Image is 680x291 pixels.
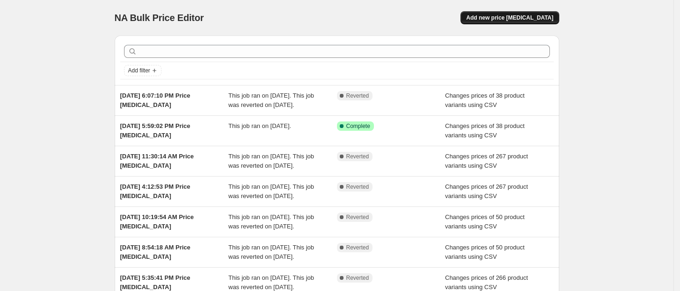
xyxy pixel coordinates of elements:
span: This job ran on [DATE]. This job was reverted on [DATE]. [228,153,314,169]
span: Changes prices of 267 product variants using CSV [445,153,528,169]
span: Changes prices of 50 product variants using CSV [445,244,525,260]
span: Reverted [346,153,369,160]
span: Add filter [128,67,150,74]
span: [DATE] 10:19:54 AM Price [MEDICAL_DATA] [120,213,194,230]
span: [DATE] 5:35:41 PM Price [MEDICAL_DATA] [120,274,190,291]
button: Add filter [124,65,161,76]
span: [DATE] 11:30:14 AM Price [MEDICAL_DATA] [120,153,194,169]
span: [DATE] 5:59:02 PM Price [MEDICAL_DATA] [120,122,190,139]
span: Changes prices of 38 product variants using CSV [445,92,525,108]
span: Changes prices of 38 product variants using CSV [445,122,525,139]
span: Reverted [346,183,369,191]
span: NA Bulk Price Editor [115,13,204,23]
span: Changes prices of 50 product variants using CSV [445,213,525,230]
span: Add new price [MEDICAL_DATA] [466,14,553,21]
span: This job ran on [DATE]. [228,122,291,129]
span: Changes prices of 267 product variants using CSV [445,183,528,199]
span: This job ran on [DATE]. This job was reverted on [DATE]. [228,274,314,291]
span: Complete [346,122,370,130]
span: This job ran on [DATE]. This job was reverted on [DATE]. [228,244,314,260]
span: This job ran on [DATE]. This job was reverted on [DATE]. [228,213,314,230]
span: Reverted [346,92,369,99]
span: Reverted [346,244,369,251]
span: This job ran on [DATE]. This job was reverted on [DATE]. [228,92,314,108]
button: Add new price [MEDICAL_DATA] [461,11,559,24]
span: [DATE] 8:54:18 AM Price [MEDICAL_DATA] [120,244,190,260]
span: Reverted [346,274,369,282]
span: This job ran on [DATE]. This job was reverted on [DATE]. [228,183,314,199]
span: [DATE] 4:12:53 PM Price [MEDICAL_DATA] [120,183,190,199]
span: [DATE] 6:07:10 PM Price [MEDICAL_DATA] [120,92,190,108]
span: Changes prices of 266 product variants using CSV [445,274,528,291]
span: Reverted [346,213,369,221]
